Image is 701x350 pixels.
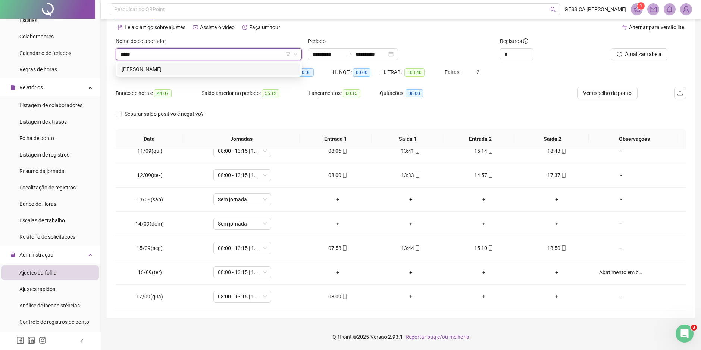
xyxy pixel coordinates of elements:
[16,337,24,344] span: facebook
[599,171,643,179] div: -
[445,69,461,75] span: Faltas:
[650,6,657,13] span: mail
[380,268,441,276] div: +
[526,244,588,252] div: 18:50
[135,221,164,227] span: 14/09(dom)
[116,89,201,97] div: Banco de horas:
[583,89,632,97] span: Ver espelho de ponto
[589,129,680,149] th: Observações
[599,147,643,155] div: -
[341,294,347,299] span: mobile
[118,25,123,30] span: file-text
[307,244,368,252] div: 07:58
[637,2,645,10] sup: 1
[406,89,423,97] span: 00:00
[28,337,35,344] span: linkedin
[308,37,331,45] label: Período
[101,324,701,350] footer: QRPoint © 2025 - 2.93.1 -
[599,220,643,228] div: -
[218,145,267,157] span: 08:00 - 13:15 | 14:45 - 18:30
[242,25,247,30] span: history
[125,24,185,30] span: Leia o artigo sobre ajustes
[116,129,183,149] th: Data
[347,51,353,57] span: to
[677,90,683,96] span: upload
[691,325,697,331] span: 3
[218,242,267,254] span: 08:00 - 13:15 | 14:45 - 18:30
[380,195,441,204] div: +
[629,24,684,30] span: Alternar para versão lite
[625,50,661,58] span: Atualizar tabela
[116,37,171,45] label: Nome do colaborador
[137,148,162,154] span: 11/09(qui)
[453,244,514,252] div: 15:10
[117,63,300,75] div: IREMARTH CARVALHO DOS SANTOS
[444,129,516,149] th: Entrada 2
[611,48,667,60] button: Atualizar tabela
[380,89,451,97] div: Quitações:
[307,268,368,276] div: +
[122,110,207,118] span: Separar saldo positivo e negativo?
[19,270,57,276] span: Ajustes da folha
[599,268,643,276] div: Abatimento em banco de horas.
[200,24,235,30] span: Assista o vídeo
[380,292,441,301] div: +
[286,52,290,56] span: filter
[19,252,53,258] span: Administração
[122,65,296,73] div: [PERSON_NAME]
[19,185,76,191] span: Localização de registros
[516,129,589,149] th: Saída 2
[380,220,441,228] div: +
[526,292,588,301] div: +
[453,147,514,155] div: 15:14
[476,69,479,75] span: 2
[353,68,370,77] span: 00:00
[487,245,493,251] span: mobile
[136,294,163,300] span: 17/09(qua)
[341,173,347,178] span: mobile
[19,201,56,207] span: Banco de Horas
[372,129,444,149] th: Saída 1
[19,135,54,141] span: Folha de ponto
[560,245,566,251] span: mobile
[370,334,387,340] span: Versão
[414,173,420,178] span: mobile
[218,218,267,229] span: Sem jornada
[381,68,445,77] div: H. TRAB.:
[218,291,267,302] span: 08:00 - 13:15 | 14:45 - 18:30
[39,337,46,344] span: instagram
[293,52,298,56] span: down
[10,85,16,90] span: file
[19,17,37,23] span: Escalas
[380,171,441,179] div: 13:33
[137,245,163,251] span: 15/09(seg)
[640,3,642,9] span: 1
[307,147,368,155] div: 08:06
[300,129,372,149] th: Entrada 1
[19,152,69,158] span: Listagem de registros
[526,220,588,228] div: +
[19,234,75,240] span: Relatório de solicitações
[19,34,54,40] span: Colaboradores
[79,338,84,344] span: left
[500,37,528,45] span: Registros
[19,286,55,292] span: Ajustes rápidos
[487,148,493,154] span: mobile
[19,303,80,309] span: Análise de inconsistências
[526,147,588,155] div: 18:43
[307,171,368,179] div: 08:00
[453,268,514,276] div: +
[526,268,588,276] div: +
[138,269,162,275] span: 16/09(ter)
[296,68,314,77] span: 00:00
[10,252,16,257] span: lock
[218,170,267,181] span: 08:00 - 13:15 | 14:45 - 17:30
[666,6,673,13] span: bell
[380,147,441,155] div: 13:41
[453,195,514,204] div: +
[137,196,163,202] span: 13/09(sáb)
[307,220,368,228] div: +
[307,292,368,301] div: 08:09
[526,195,588,204] div: +
[19,168,65,174] span: Resumo da jornada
